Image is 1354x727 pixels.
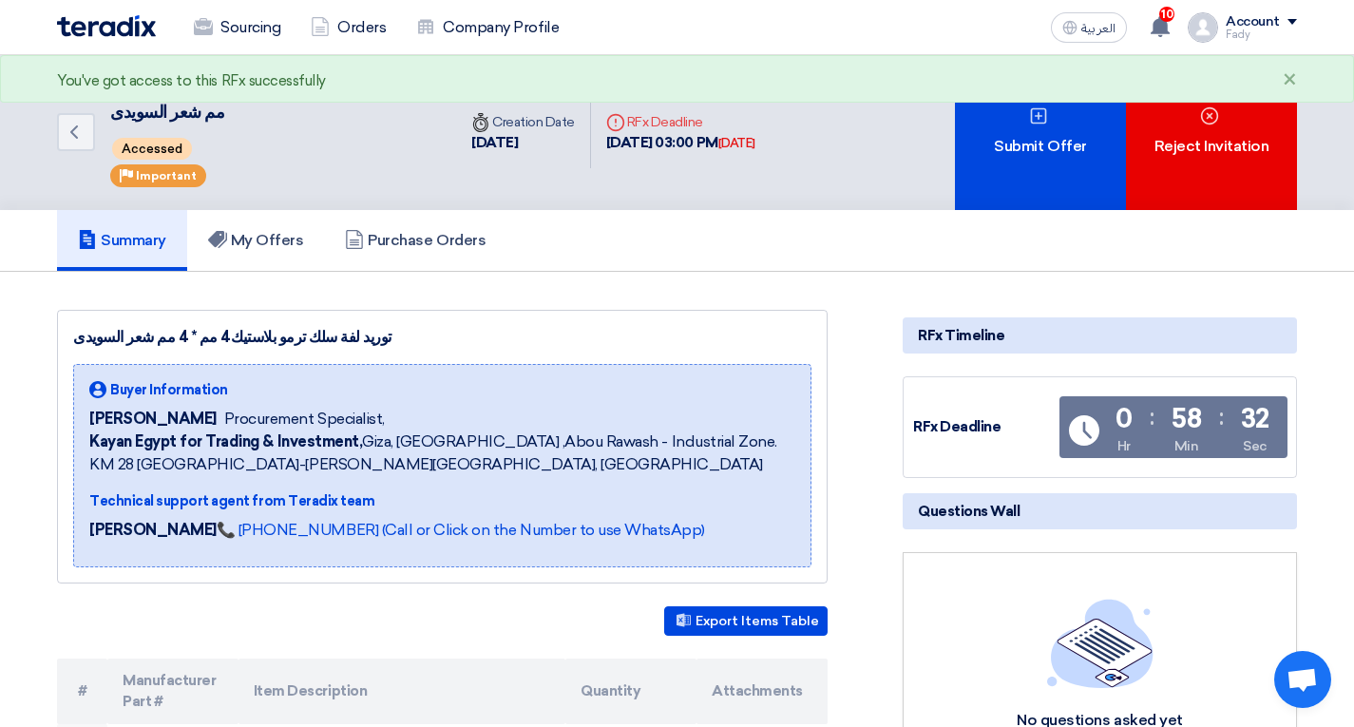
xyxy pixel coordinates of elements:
[565,659,696,724] th: Quantity
[57,659,107,724] th: #
[217,521,705,539] a: 📞 [PHONE_NUMBER] (Call or Click on the Number to use WhatsApp)
[238,659,566,724] th: Item Description
[1188,12,1218,43] img: profile_test.png
[136,169,197,182] span: Important
[57,70,326,92] div: You've got access to this RFx successfully
[401,7,574,48] a: Company Profile
[913,416,1056,438] div: RFx Deadline
[918,501,1020,522] span: Questions Wall
[78,231,166,250] h5: Summary
[107,659,238,724] th: Manufacturer Part #
[89,408,217,430] span: [PERSON_NAME]
[89,491,795,511] div: Technical support agent from Teradix team
[179,7,296,48] a: Sourcing
[224,408,385,430] span: Procurement Specialist,
[1159,7,1174,22] span: 10
[606,132,755,154] div: [DATE] 03:00 PM
[57,210,187,271] a: Summary
[1047,599,1154,688] img: empty_state_list.svg
[187,210,325,271] a: My Offers
[324,210,506,271] a: Purchase Orders
[89,432,362,450] b: Kayan Egypt for Trading & Investment,
[89,430,795,476] span: Giza, [GEOGRAPHIC_DATA] ,Abou Rawash - Industrial Zone. KM 28 [GEOGRAPHIC_DATA]-[PERSON_NAME][GEO...
[112,138,192,160] span: Accessed
[110,380,228,400] span: Buyer Information
[89,521,217,539] strong: [PERSON_NAME]
[296,7,401,48] a: Orders
[1051,12,1127,43] button: العربية
[955,55,1126,210] div: Submit Offer
[696,659,828,724] th: Attachments
[57,15,156,37] img: Teradix logo
[1116,406,1133,432] div: 0
[1117,436,1131,456] div: Hr
[471,112,575,132] div: Creation Date
[718,134,755,153] div: [DATE]
[1274,651,1331,708] div: Open chat
[1241,406,1269,432] div: 32
[1243,436,1267,456] div: Sec
[1126,55,1297,210] div: Reject Invitation
[1226,29,1297,40] div: Fady
[1081,22,1116,35] span: العربية
[345,231,486,250] h5: Purchase Orders
[1172,406,1201,432] div: 58
[1174,436,1199,456] div: Min
[208,231,304,250] h5: My Offers
[664,606,828,636] button: Export Items Table
[1283,69,1297,92] div: ×
[606,112,755,132] div: RFx Deadline
[73,326,811,349] div: توريد لفة سلك ترمو بلاستيك4 مم * 4 مم شعر السويدى
[1226,14,1280,30] div: Account
[1150,400,1154,434] div: :
[1219,400,1224,434] div: :
[903,317,1297,354] div: RFx Timeline
[471,132,575,154] div: [DATE]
